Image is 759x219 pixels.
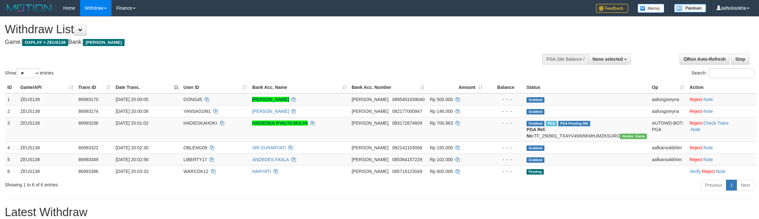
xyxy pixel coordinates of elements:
[392,145,422,150] span: Copy 082142103068 to clipboard
[526,145,544,151] span: Grabbed
[352,97,388,102] span: [PERSON_NAME]
[116,109,148,114] span: [DATE] 20:00:08
[5,93,18,106] td: 1
[526,97,544,103] span: Grabbed
[5,117,18,142] td: 3
[78,145,98,150] span: 86993322
[181,82,250,93] th: User ID: activate to sort column ascending
[704,145,713,150] a: Note
[430,121,453,126] span: Rp 700.963
[731,54,749,65] a: Stop
[488,145,522,151] div: - - -
[488,96,522,103] div: - - -
[524,82,649,93] th: Status
[620,134,647,139] span: Vendor URL: https://trx31.1velocity.biz
[638,4,665,13] img: Button%20Memo.svg
[392,121,422,126] span: Copy 083172674609 to clipboard
[488,108,522,114] div: - - -
[687,93,757,106] td: ·
[588,54,631,65] button: None selected
[116,145,148,150] span: [DATE] 20:02:30
[18,117,76,142] td: ZEUS138
[5,206,754,219] h1: Latest Withdraw
[526,157,544,163] span: Grabbed
[485,82,524,93] th: Balance
[352,169,388,174] span: [PERSON_NAME]
[430,157,453,162] span: Rp 102.000
[524,117,649,142] td: TF_250901_TXAYV4NN5KMHJMZKSURO
[18,153,76,165] td: ZEUS138
[5,153,18,165] td: 5
[596,4,628,13] img: Feedback.jpg
[352,121,388,126] span: [PERSON_NAME]
[690,157,702,162] a: Reject
[649,153,687,165] td: aafkansokkhim
[5,105,18,117] td: 2
[392,97,425,102] span: Copy 0895401939040 to clipboard
[687,105,757,117] td: ·
[526,169,544,175] span: Pending
[78,169,98,174] span: 86993386
[690,169,701,174] a: Verify
[184,109,211,114] span: YANSA01991
[5,68,53,78] label: Show entries
[709,68,754,78] input: Search:
[427,82,485,93] th: Amount: activate to sort column ascending
[184,145,207,150] span: OBLENG09
[430,97,453,102] span: Rp 500.000
[5,179,312,188] div: Showing 1 to 6 of 6 entries
[430,109,453,114] span: Rp 146.000
[252,145,286,150] a: SRI SUHARYATI
[702,169,715,174] a: Reject
[78,157,98,162] span: 86993349
[16,68,40,78] select: Showentries
[392,169,422,174] span: Copy 085716123049 to clipboard
[18,165,76,177] td: ZEUS138
[352,157,388,162] span: [PERSON_NAME]
[430,169,453,174] span: Rp 600.000
[674,4,706,12] img: panduan.png
[649,105,687,117] td: aafungsreyna
[691,68,754,78] label: Search:
[18,142,76,153] td: ZEUS138
[18,105,76,117] td: ZEUS138
[726,180,737,191] a: 1
[352,109,388,114] span: [PERSON_NAME]
[592,57,623,62] span: None selected
[488,156,522,163] div: - - -
[184,169,208,174] span: WARCOK12
[5,82,18,93] th: ID
[5,39,500,45] h4: Game: Bank:
[252,169,271,174] a: HARYATI
[558,121,590,126] span: PGA Pending
[352,145,388,150] span: [PERSON_NAME]
[184,121,217,126] span: HADIESKAHOKI
[716,169,726,174] a: Note
[649,117,687,142] td: AUTOWD-BOT-PGA
[701,180,726,191] a: Previous
[526,127,546,138] b: PGA Ref. No:
[349,82,427,93] th: Bank Acc. Number: activate to sort column ascending
[18,93,76,106] td: ZEUS138
[5,23,500,36] h1: Withdraw List
[542,54,588,65] div: PGA Site Balance /
[704,109,713,114] a: Note
[184,157,207,162] span: LIBERTY17
[392,157,422,162] span: Copy 085364157229 to clipboard
[5,165,18,177] td: 6
[687,117,757,142] td: · ·
[116,157,148,162] span: [DATE] 20:02:56
[488,120,522,126] div: - - -
[252,109,289,114] a: [PERSON_NAME]
[687,82,757,93] th: Action
[687,153,757,165] td: ·
[690,97,702,102] a: Reject
[704,121,729,126] a: Check Trans
[184,97,202,102] span: GONG45
[649,93,687,106] td: aafungsreyna
[76,82,113,93] th: Trans ID: activate to sort column ascending
[687,142,757,153] td: ·
[5,142,18,153] td: 4
[704,97,713,102] a: Note
[5,3,53,13] img: MOTION_logo.png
